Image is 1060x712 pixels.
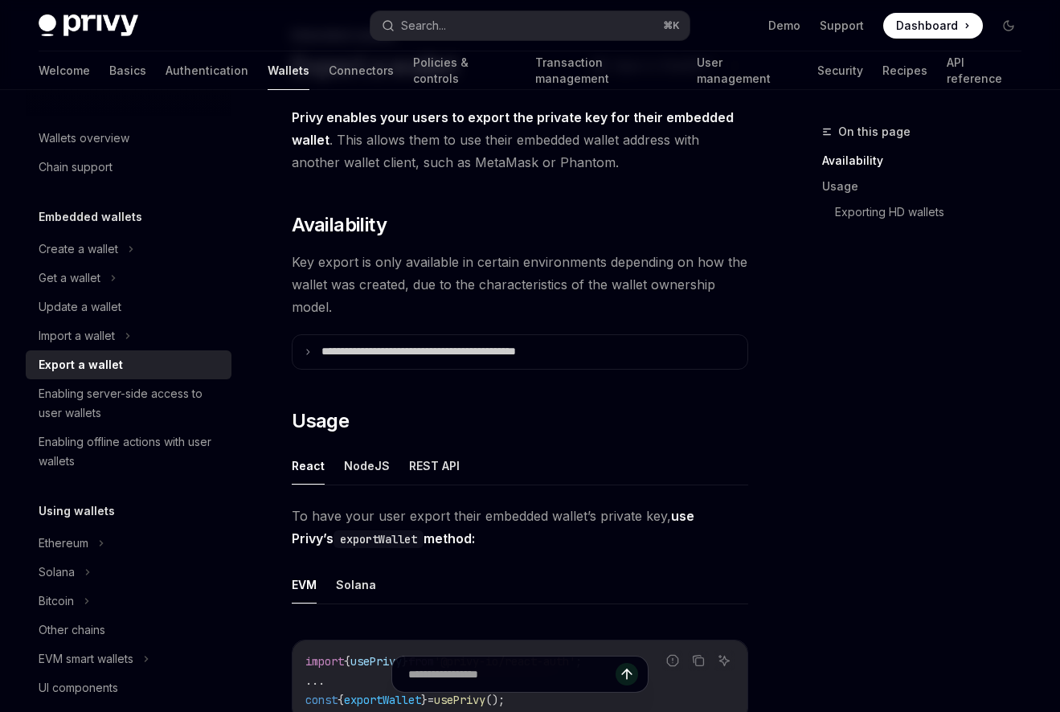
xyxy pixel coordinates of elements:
[413,51,516,90] a: Policies & controls
[39,649,133,669] div: EVM smart wallets
[39,591,74,611] div: Bitcoin
[292,408,349,434] span: Usage
[817,51,863,90] a: Security
[835,199,1034,225] a: Exporting HD wallets
[535,51,677,90] a: Transaction management
[109,51,146,90] a: Basics
[768,18,800,34] a: Demo
[39,268,100,288] div: Get a wallet
[39,326,115,346] div: Import a wallet
[39,51,90,90] a: Welcome
[822,174,1034,199] a: Usage
[39,207,142,227] h5: Embedded wallets
[662,650,683,671] button: Report incorrect code
[947,51,1021,90] a: API reference
[26,350,231,379] a: Export a wallet
[822,148,1034,174] a: Availability
[334,530,424,548] code: exportWallet
[838,122,911,141] span: On this page
[39,563,75,582] div: Solana
[26,428,231,476] a: Enabling offline actions with user wallets
[714,650,735,671] button: Ask AI
[268,51,309,90] a: Wallets
[26,616,231,644] a: Other chains
[39,432,222,471] div: Enabling offline actions with user wallets
[292,508,694,546] strong: use Privy’s method:
[883,13,983,39] a: Dashboard
[336,566,376,604] button: Solana
[26,379,231,428] a: Enabling server-side access to user wallets
[39,501,115,521] h5: Using wallets
[996,13,1021,39] button: Toggle dark mode
[39,534,88,553] div: Ethereum
[882,51,927,90] a: Recipes
[292,109,734,148] strong: Privy enables your users to export the private key for their embedded wallet
[39,158,113,177] div: Chain support
[39,678,118,698] div: UI components
[39,239,118,259] div: Create a wallet
[292,212,387,238] span: Availability
[39,14,138,37] img: dark logo
[409,447,460,485] button: REST API
[39,620,105,640] div: Other chains
[292,251,748,318] span: Key export is only available in certain environments depending on how the wallet was created, due...
[292,566,317,604] button: EVM
[401,16,446,35] div: Search...
[663,19,680,32] span: ⌘ K
[329,51,394,90] a: Connectors
[292,505,748,550] span: To have your user export their embedded wallet’s private key,
[292,447,325,485] button: React
[820,18,864,34] a: Support
[39,129,129,148] div: Wallets overview
[26,124,231,153] a: Wallets overview
[896,18,958,34] span: Dashboard
[166,51,248,90] a: Authentication
[39,384,222,423] div: Enabling server-side access to user wallets
[344,447,390,485] button: NodeJS
[39,355,123,374] div: Export a wallet
[688,650,709,671] button: Copy the contents from the code block
[26,153,231,182] a: Chain support
[616,663,638,685] button: Send message
[697,51,798,90] a: User management
[26,293,231,321] a: Update a wallet
[39,297,121,317] div: Update a wallet
[292,106,748,174] span: . This allows them to use their embedded wallet address with another wallet client, such as MetaM...
[26,673,231,702] a: UI components
[370,11,690,40] button: Search...⌘K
